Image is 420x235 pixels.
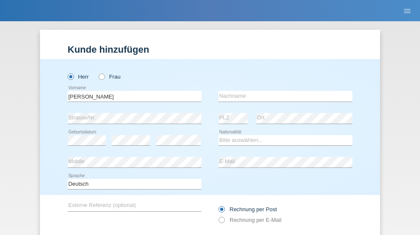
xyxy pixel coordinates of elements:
[219,206,224,217] input: Rechnung per Post
[399,8,416,13] a: menu
[403,7,411,15] i: menu
[99,74,104,79] input: Frau
[68,44,352,55] h1: Kunde hinzufügen
[68,74,89,80] label: Herr
[68,74,73,79] input: Herr
[219,217,281,223] label: Rechnung per E-Mail
[219,206,277,212] label: Rechnung per Post
[219,217,224,227] input: Rechnung per E-Mail
[99,74,120,80] label: Frau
